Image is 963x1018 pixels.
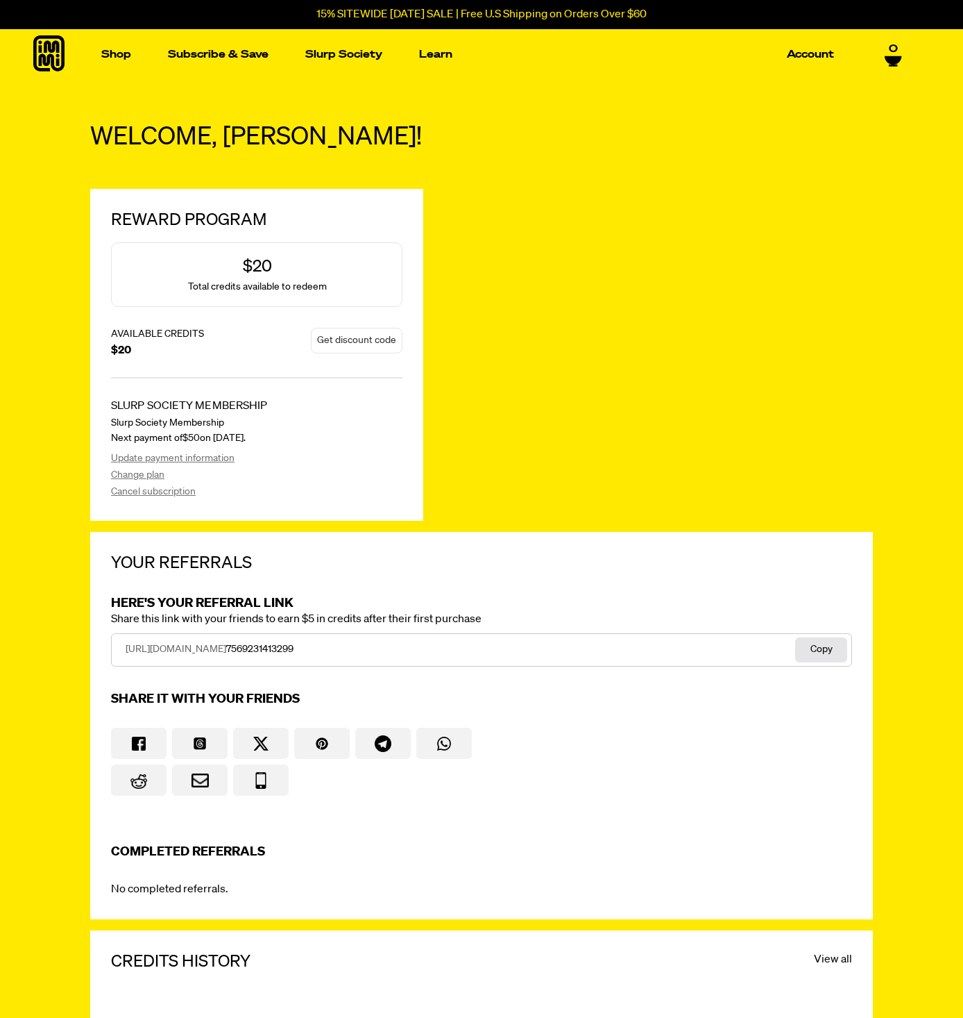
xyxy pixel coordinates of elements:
[416,728,472,759] a: Whatsapp
[814,951,852,969] a: View all
[188,281,327,293] p: Total credits available to redeem
[781,44,840,65] a: Account
[111,469,377,483] a: Change plan
[111,452,377,466] a: Update payment information
[111,485,377,499] a: Cancel subscription
[294,728,350,759] a: Pinterest
[96,44,137,65] a: Shop
[111,553,252,574] h3: Your referrals
[253,772,269,789] img: Smart phone icon
[437,737,451,751] img: Whatsapp logo
[130,772,147,789] img: Reddit logo
[243,256,272,278] h3: $20
[191,774,209,787] img: Email icon
[126,644,226,654] span: [URL][DOMAIN_NAME]
[111,432,246,444] p: Next payment of on [DATE].
[795,637,847,662] button: Copy
[111,210,267,231] h3: Reward program
[111,344,131,358] p: $20
[111,399,267,414] h4: Slurp Society Membership
[233,765,289,796] a: SMS
[111,596,852,611] h3: Here's your referral link
[111,417,224,429] p: Slurp Society Membership
[111,692,300,707] h3: Share it with your friends
[316,8,647,21] p: 15% SITEWIDE [DATE] SALE | Free U.S Shipping on Orders Over $60
[172,765,228,796] a: Email
[172,728,228,759] a: Instagram Threads
[253,737,269,751] img: Twitter logo
[90,532,873,919] div: No completed referrals.
[889,43,898,56] span: 0
[96,29,840,80] nav: Main navigation
[193,737,207,751] img: Instagram threads logo
[233,728,289,759] a: Twitter
[414,44,458,65] a: Learn
[300,44,388,65] a: Slurp Society
[375,735,391,752] img: Telegram logo
[111,765,167,796] a: Reddit
[226,644,293,654] span: 7569231413299
[111,844,265,860] h3: Completed Referrals
[182,433,200,443] span: $50
[315,737,329,751] img: Pinterest logo
[111,611,852,629] p: Share this link with your friends to earn $5 in credits after their first purchase
[132,737,146,751] img: Facebook logo
[90,122,873,154] h2: Welcome, [PERSON_NAME]!
[111,728,167,759] a: Facebook
[111,328,204,340] h4: Available credits
[885,43,902,67] a: 0
[111,951,250,973] h3: Credits History
[311,328,402,353] button: Get discount code
[162,44,274,65] a: Subscribe & Save
[355,728,411,759] a: Telegram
